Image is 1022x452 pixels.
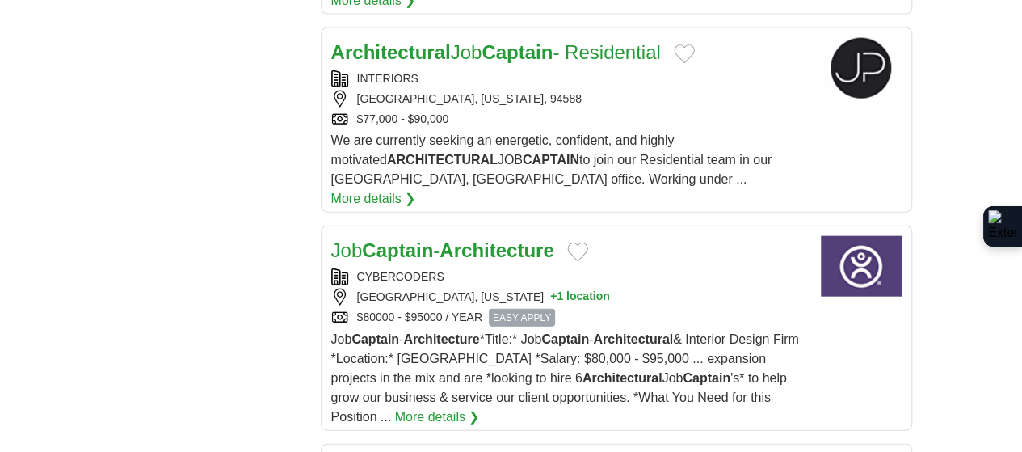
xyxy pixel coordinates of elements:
img: CyberCoders logo [821,236,902,297]
a: INTERIORS [357,72,418,85]
button: +1 location [550,289,610,306]
strong: Captain [362,239,433,261]
div: [GEOGRAPHIC_DATA], [US_STATE], 94588 [331,91,808,108]
span: Job - *Title:* Job - & Interior Design Firm *Location:* [GEOGRAPHIC_DATA] *Salary: $80,000 - $95,... [331,332,799,424]
img: Jill Podell Interiors logo [821,38,902,99]
span: We are currently seeking an energetic, confident, and highly motivated JOB to join our Residentia... [331,133,772,186]
strong: Captain [683,371,730,385]
strong: Captain [482,41,553,63]
strong: Architecture [403,332,479,346]
a: JobCaptain-Architecture [331,239,554,261]
span: + [550,289,557,306]
strong: Architectural [582,371,662,385]
strong: CAPTAIN [523,153,579,167]
strong: Architectural [331,41,451,63]
a: ArchitecturalJobCaptain- Residential [331,41,661,63]
a: More details ❯ [331,189,416,209]
div: [GEOGRAPHIC_DATA], [US_STATE] [331,289,808,306]
span: EASY APPLY [489,309,555,327]
strong: Architectural [593,332,673,346]
strong: Captain [351,332,399,346]
strong: ARCHITECTURAL [387,153,498,167]
a: More details ❯ [395,408,480,427]
strong: Captain [541,332,589,346]
div: $80000 - $95000 / YEAR [331,309,808,327]
strong: Architecture [440,239,553,261]
a: CYBERCODERS [357,270,444,283]
button: Add to favorite jobs [567,243,588,262]
div: $77,000 - $90,000 [331,111,808,128]
button: Add to favorite jobs [674,44,695,64]
img: Extension Icon [988,210,1017,243]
